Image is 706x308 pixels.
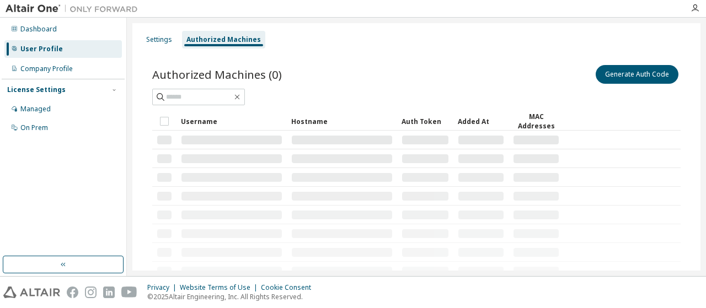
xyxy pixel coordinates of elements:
span: Authorized Machines (0) [152,67,282,82]
div: Website Terms of Use [180,283,261,292]
div: Settings [146,35,172,44]
img: altair_logo.svg [3,287,60,298]
div: Username [181,112,282,130]
img: instagram.svg [85,287,97,298]
img: facebook.svg [67,287,78,298]
img: linkedin.svg [103,287,115,298]
p: © 2025 Altair Engineering, Inc. All Rights Reserved. [147,292,318,301]
img: youtube.svg [121,287,137,298]
div: License Settings [7,85,66,94]
div: User Profile [20,45,63,53]
div: Added At [458,112,504,130]
div: MAC Addresses [513,112,559,131]
div: Company Profile [20,64,73,73]
div: Cookie Consent [261,283,318,292]
button: Generate Auth Code [596,65,678,84]
div: On Prem [20,123,48,132]
div: Privacy [147,283,180,292]
div: Authorized Machines [186,35,261,44]
div: Managed [20,105,51,114]
img: Altair One [6,3,143,14]
div: Hostname [291,112,393,130]
div: Dashboard [20,25,57,34]
div: Auth Token [402,112,449,130]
